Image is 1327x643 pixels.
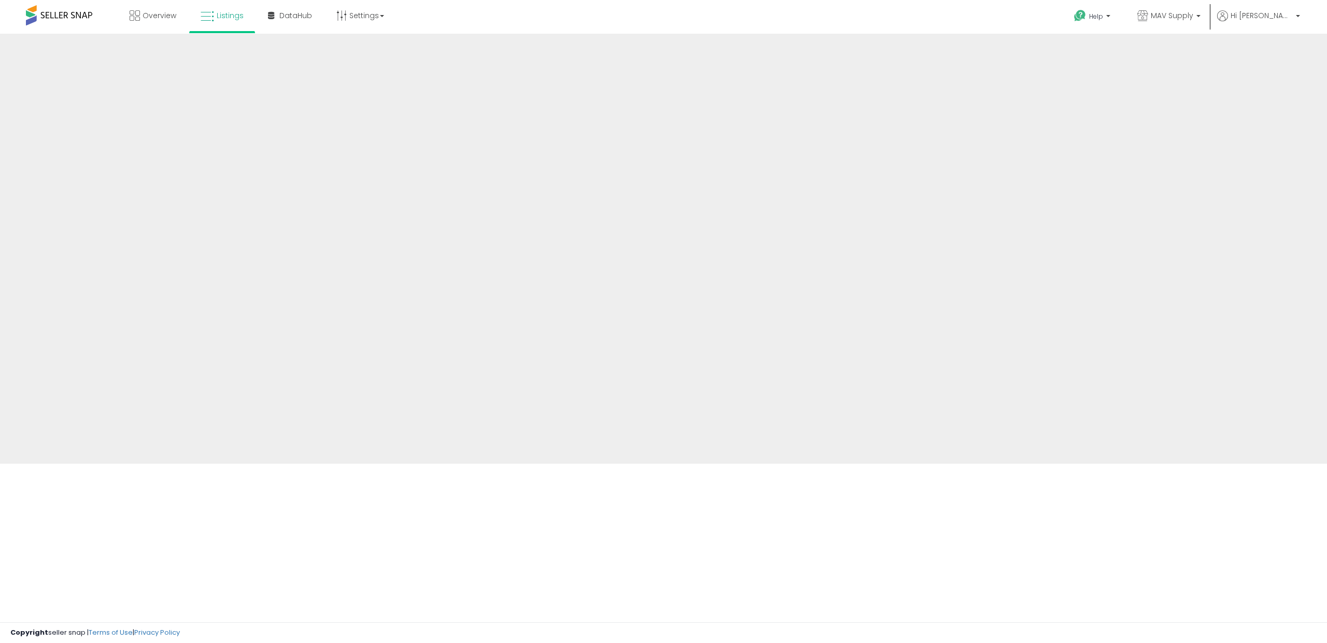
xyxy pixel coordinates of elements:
a: Help [1066,2,1121,34]
span: Listings [217,10,244,21]
span: MAV Supply [1151,10,1193,21]
i: Get Help [1074,9,1086,22]
span: Hi [PERSON_NAME] [1231,10,1293,21]
span: Overview [143,10,176,21]
span: DataHub [279,10,312,21]
a: Hi [PERSON_NAME] [1217,10,1300,34]
span: Help [1089,12,1103,21]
